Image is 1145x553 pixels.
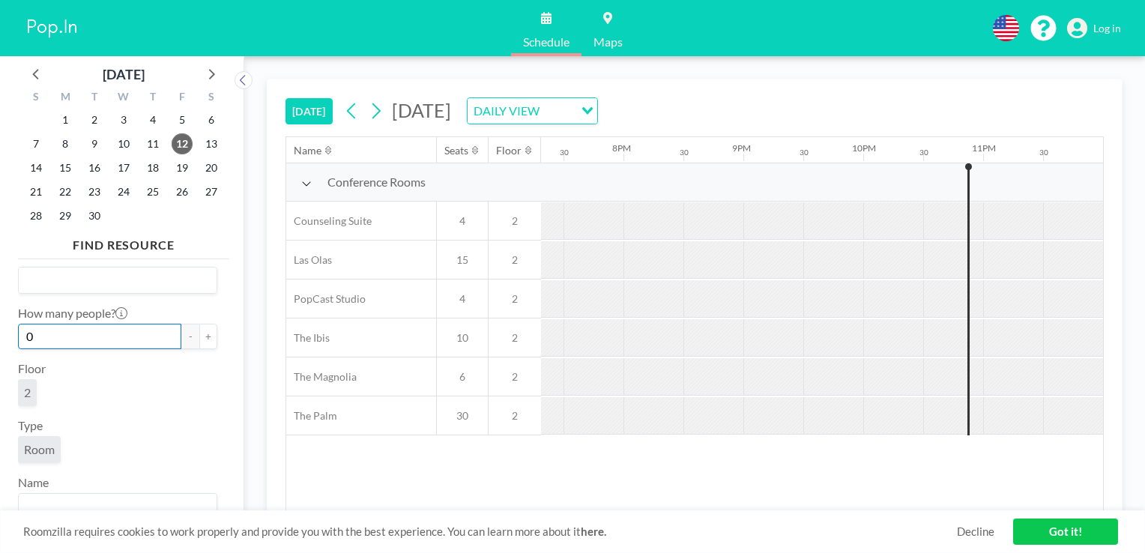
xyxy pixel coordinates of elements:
[55,181,76,202] span: Monday, September 22, 2025
[437,331,488,345] span: 10
[25,181,46,202] span: Sunday, September 21, 2025
[286,98,333,124] button: [DATE]
[612,142,631,154] div: 8PM
[852,142,876,154] div: 10PM
[560,148,569,157] div: 30
[25,157,46,178] span: Sunday, September 14, 2025
[18,475,49,490] label: Name
[286,292,366,306] span: PopCast Studio
[20,271,208,290] input: Search for option
[1013,519,1118,545] a: Got it!
[20,497,208,516] input: Search for option
[680,148,689,157] div: 30
[19,494,217,519] div: Search for option
[286,370,357,384] span: The Magnolia
[142,181,163,202] span: Thursday, September 25, 2025
[113,157,134,178] span: Wednesday, September 17, 2025
[437,214,488,228] span: 4
[199,324,217,349] button: +
[84,205,105,226] span: Tuesday, September 30, 2025
[142,133,163,154] span: Thursday, September 11, 2025
[201,157,222,178] span: Saturday, September 20, 2025
[18,361,46,376] label: Floor
[593,36,623,48] span: Maps
[55,205,76,226] span: Monday, September 29, 2025
[84,109,105,130] span: Tuesday, September 2, 2025
[286,214,372,228] span: Counseling Suite
[957,525,994,539] a: Decline
[489,370,541,384] span: 2
[24,13,81,43] img: organization-logo
[392,99,451,121] span: [DATE]
[84,157,105,178] span: Tuesday, September 16, 2025
[25,133,46,154] span: Sunday, September 7, 2025
[167,88,196,108] div: F
[172,181,193,202] span: Friday, September 26, 2025
[468,98,597,124] div: Search for option
[142,157,163,178] span: Thursday, September 18, 2025
[18,306,127,321] label: How many people?
[25,205,46,226] span: Sunday, September 28, 2025
[544,101,572,121] input: Search for option
[489,409,541,423] span: 2
[1067,18,1121,39] a: Log in
[55,109,76,130] span: Monday, September 1, 2025
[581,525,606,538] a: here.
[489,253,541,267] span: 2
[84,181,105,202] span: Tuesday, September 23, 2025
[919,148,928,157] div: 30
[181,324,199,349] button: -
[286,331,330,345] span: The Ibis
[172,109,193,130] span: Friday, September 5, 2025
[444,144,468,157] div: Seats
[489,214,541,228] span: 2
[55,157,76,178] span: Monday, September 15, 2025
[201,181,222,202] span: Saturday, September 27, 2025
[24,442,55,457] span: Room
[496,144,522,157] div: Floor
[109,88,139,108] div: W
[51,88,80,108] div: M
[972,142,996,154] div: 11PM
[437,292,488,306] span: 4
[294,144,321,157] div: Name
[172,133,193,154] span: Friday, September 12, 2025
[471,101,543,121] span: DAILY VIEW
[22,88,51,108] div: S
[84,133,105,154] span: Tuesday, September 9, 2025
[138,88,167,108] div: T
[18,232,229,253] h4: FIND RESOURCE
[113,133,134,154] span: Wednesday, September 10, 2025
[437,409,488,423] span: 30
[732,142,751,154] div: 9PM
[437,370,488,384] span: 6
[327,175,426,190] span: Conference Rooms
[1039,148,1048,157] div: 30
[201,133,222,154] span: Saturday, September 13, 2025
[286,409,337,423] span: The Palm
[201,109,222,130] span: Saturday, September 6, 2025
[437,253,488,267] span: 15
[523,36,570,48] span: Schedule
[489,292,541,306] span: 2
[172,157,193,178] span: Friday, September 19, 2025
[142,109,163,130] span: Thursday, September 4, 2025
[103,64,145,85] div: [DATE]
[489,331,541,345] span: 2
[196,88,226,108] div: S
[1093,22,1121,35] span: Log in
[80,88,109,108] div: T
[113,181,134,202] span: Wednesday, September 24, 2025
[23,525,957,539] span: Roomzilla requires cookies to work properly and provide you with the best experience. You can lea...
[55,133,76,154] span: Monday, September 8, 2025
[18,418,43,433] label: Type
[800,148,809,157] div: 30
[113,109,134,130] span: Wednesday, September 3, 2025
[19,268,217,293] div: Search for option
[286,253,332,267] span: Las Olas
[24,385,31,400] span: 2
